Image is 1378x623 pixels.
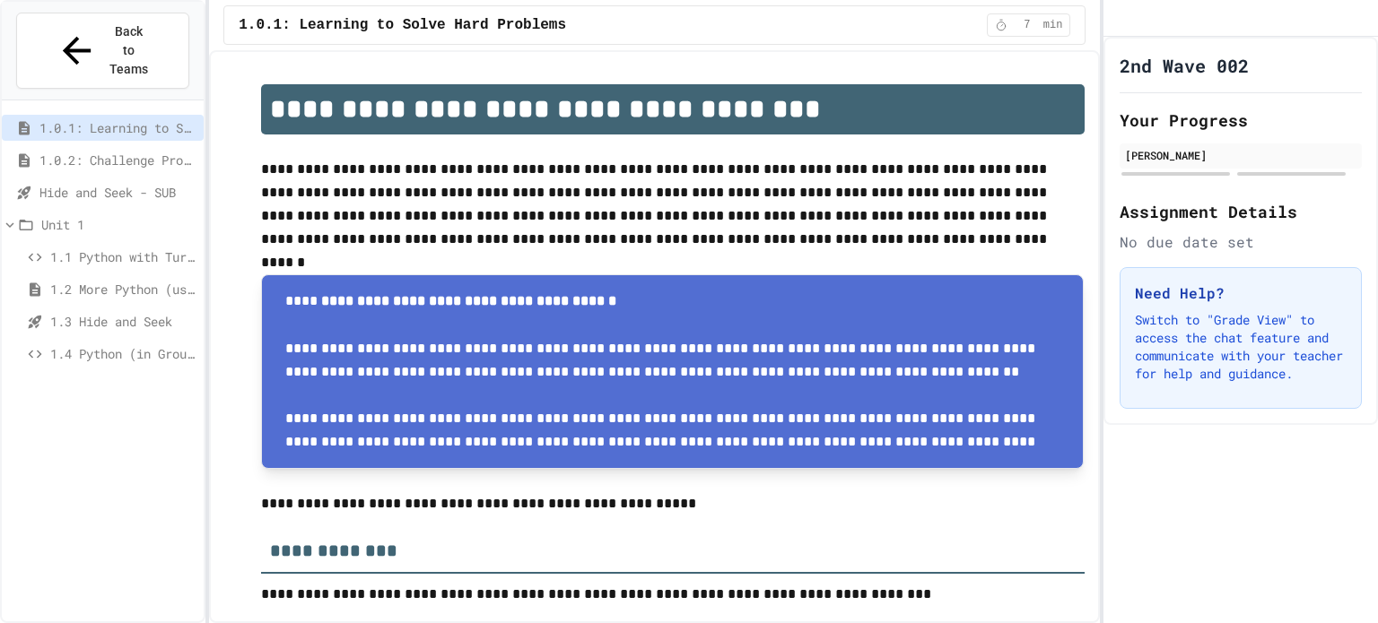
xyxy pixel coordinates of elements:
span: Unit 1 [41,215,196,234]
h2: Assignment Details [1120,199,1362,224]
span: 1.0.2: Challenge Problem - The Bridge [39,151,196,169]
div: [PERSON_NAME] [1125,147,1356,163]
span: 1.0.1: Learning to Solve Hard Problems [239,14,566,36]
span: Hide and Seek - SUB [39,183,196,202]
button: Back to Teams [16,13,189,89]
span: min [1043,18,1063,32]
p: Switch to "Grade View" to access the chat feature and communicate with your teacher for help and ... [1135,311,1347,383]
span: 1.1 Python with Turtle [50,247,196,266]
span: 1.3 Hide and Seek [50,312,196,331]
h1: 2nd Wave 002 [1120,53,1249,78]
span: 1.4 Python (in Groups) [50,344,196,363]
span: Back to Teams [109,22,151,79]
span: 1.2 More Python (using Turtle) [50,280,196,299]
span: 7 [1013,18,1042,32]
h2: Your Progress [1120,108,1362,133]
div: No due date set [1120,231,1362,253]
h3: Need Help? [1135,282,1347,304]
span: 1.0.1: Learning to Solve Hard Problems [39,118,196,137]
